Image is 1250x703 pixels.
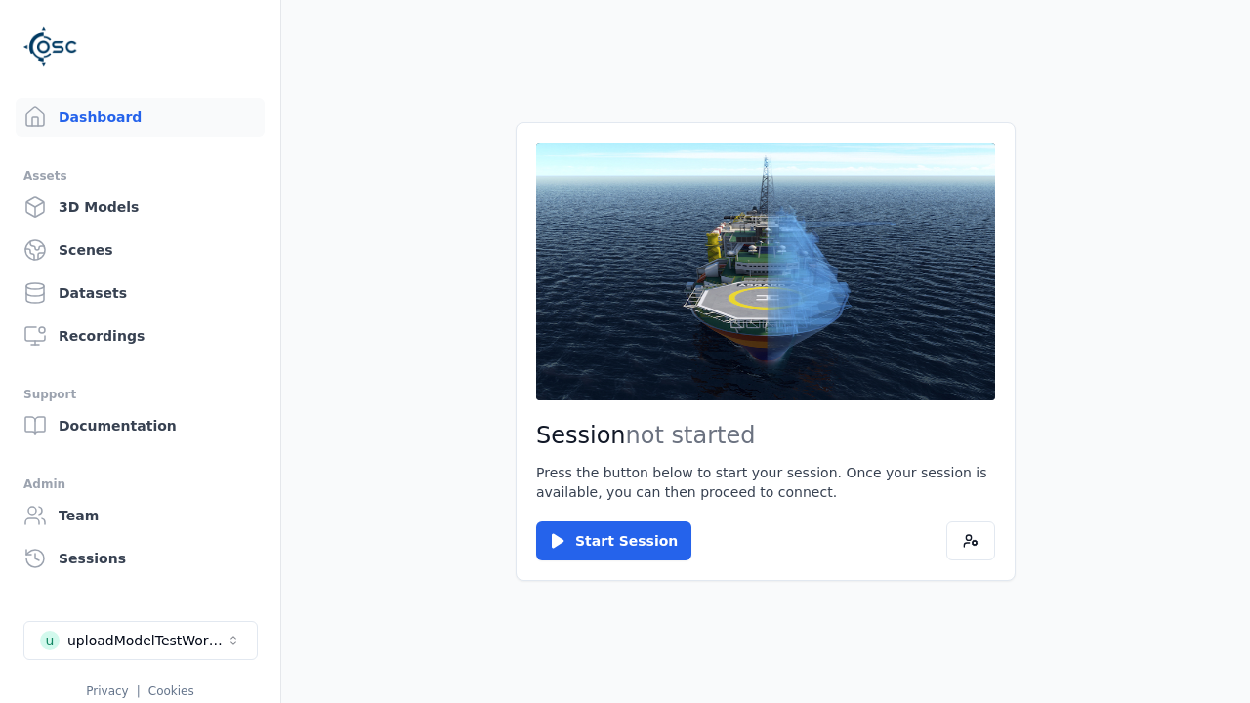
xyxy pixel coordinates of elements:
a: Privacy [86,684,128,698]
div: uploadModelTestWorkspace [67,631,226,650]
span: not started [626,422,756,449]
a: Documentation [16,406,265,445]
a: Datasets [16,273,265,312]
h2: Session [536,420,995,451]
div: Support [23,383,257,406]
a: Dashboard [16,98,265,137]
div: Assets [23,164,257,187]
button: Select a workspace [23,621,258,660]
div: u [40,631,60,650]
a: 3D Models [16,187,265,227]
a: Scenes [16,230,265,269]
div: Admin [23,473,257,496]
a: Cookies [148,684,194,698]
p: Press the button below to start your session. Once your session is available, you can then procee... [536,463,995,502]
a: Team [16,496,265,535]
a: Recordings [16,316,265,355]
button: Start Session [536,521,691,560]
a: Sessions [16,539,265,578]
span: | [137,684,141,698]
img: Logo [23,20,78,74]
